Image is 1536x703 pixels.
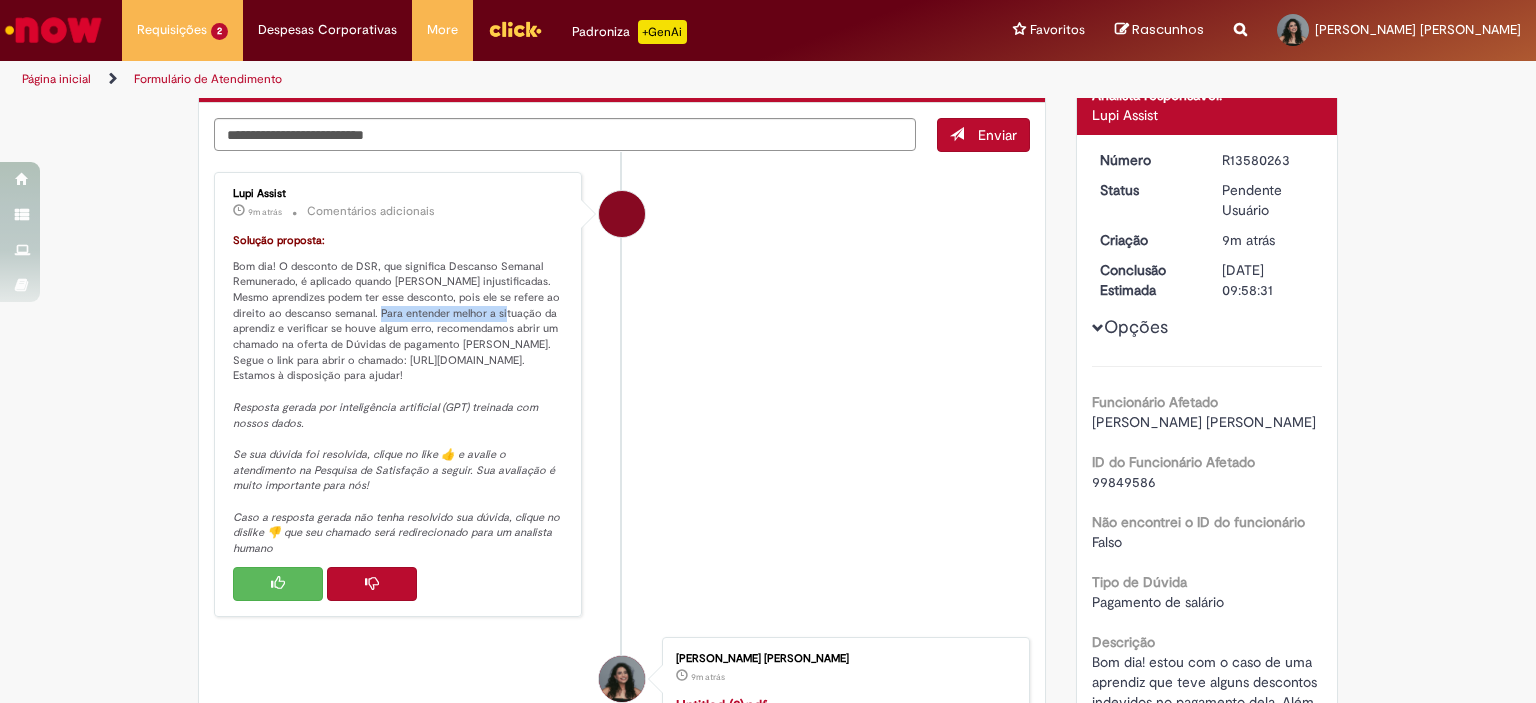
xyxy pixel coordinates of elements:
[233,188,566,200] div: Lupi Assist
[248,206,282,218] time: 30/09/2025 09:58:34
[1222,231,1275,249] span: 9m atrás
[1030,20,1085,40] span: Favoritos
[1115,21,1204,40] a: Rascunhos
[1085,180,1208,200] dt: Status
[1222,150,1315,170] div: R13580263
[233,233,325,248] font: Solução proposta:
[1085,230,1208,250] dt: Criação
[676,653,1009,665] div: [PERSON_NAME] [PERSON_NAME]
[1092,453,1255,471] b: ID do Funcionário Afetado
[233,233,566,557] p: Bom dia! O desconto de DSR, que significa Descanso Semanal Remunerado, é aplicado quando [PERSON_...
[211,23,228,40] span: 2
[978,126,1017,144] span: Enviar
[1092,533,1122,551] span: Falso
[1092,393,1218,411] b: Funcionário Afetado
[1092,413,1316,431] span: [PERSON_NAME] [PERSON_NAME]
[1092,573,1187,591] b: Tipo de Dúvida
[1222,230,1315,250] div: 30/09/2025 09:58:27
[214,118,916,152] textarea: Digite sua mensagem aqui...
[1092,105,1323,125] div: Lupi Assist
[1085,260,1208,300] dt: Conclusão Estimada
[2,10,105,50] img: ServiceNow
[937,118,1030,152] button: Enviar
[1092,513,1305,531] b: Não encontrei o ID do funcionário
[22,71,91,87] a: Página inicial
[258,20,397,40] span: Despesas Corporativas
[1315,21,1521,38] span: [PERSON_NAME] [PERSON_NAME]
[1092,473,1156,491] span: 99849586
[134,71,282,87] a: Formulário de Atendimento
[307,203,435,220] small: Comentários adicionais
[1222,231,1275,249] time: 30/09/2025 09:58:27
[1132,20,1204,39] span: Rascunhos
[137,20,207,40] span: Requisições
[1222,180,1315,220] div: Pendente Usuário
[1085,150,1208,170] dt: Número
[233,400,563,556] em: Resposta gerada por inteligência artificial (GPT) treinada com nossos dados. Se sua dúvida foi re...
[15,61,1009,98] ul: Trilhas de página
[1092,593,1224,611] span: Pagamento de salário
[691,671,725,683] time: 30/09/2025 09:58:23
[248,206,282,218] span: 9m atrás
[427,20,458,40] span: More
[1092,633,1155,651] b: Descrição
[599,656,645,702] div: Maria Eduarda Andrade Coelho
[1222,260,1315,300] div: [DATE] 09:58:31
[691,671,725,683] span: 9m atrás
[638,20,687,44] p: +GenAi
[488,14,542,44] img: click_logo_yellow_360x200.png
[599,191,645,237] div: Lupi Assist
[572,20,687,44] div: Padroniza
